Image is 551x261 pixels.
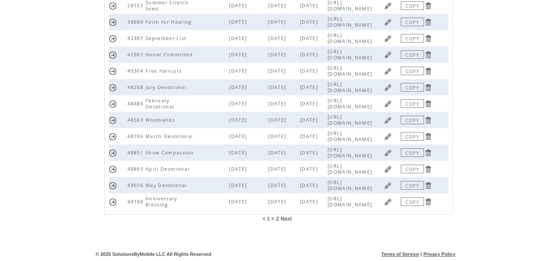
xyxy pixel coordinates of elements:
[109,198,117,206] a: Send this page URL by SMS
[424,2,432,10] a: Click to delete page
[384,34,392,43] a: Click to edit page
[229,166,249,172] span: [DATE]
[145,84,189,90] span: July Devotional
[300,19,320,25] span: [DATE]
[145,182,189,188] span: May Devotional
[145,196,177,208] span: Anniversary Blessing
[268,101,288,107] span: [DATE]
[268,3,288,9] span: [DATE]
[268,117,288,123] span: [DATE]
[328,65,374,77] span: [URL][DOMAIN_NAME]
[268,52,288,58] span: [DATE]
[401,132,424,141] a: COPY
[401,1,424,10] a: COPY
[229,3,249,9] span: [DATE]
[145,52,195,58] span: Honor Committee
[268,166,288,172] span: [DATE]
[109,67,117,75] a: Send this page URL by SMS
[424,165,432,173] a: Click to delete page
[109,149,117,157] a: Send this page URL by SMS
[424,116,432,124] a: Click to delete page
[145,166,192,172] span: April Devotional
[300,101,320,107] span: [DATE]
[424,198,432,206] a: Click to delete page
[328,32,374,44] span: [URL][DOMAIN_NAME]
[229,84,249,90] span: [DATE]
[127,19,145,25] span: 38689
[328,114,374,126] span: [URL][DOMAIN_NAME]
[127,166,145,172] span: 48893
[127,199,145,205] span: 49198
[109,83,117,92] a: Send this page URL by SMS
[300,182,320,188] span: [DATE]
[421,252,422,257] span: |
[229,19,249,25] span: [DATE]
[229,101,249,107] span: [DATE]
[384,149,392,157] a: Click to edit page
[281,216,292,222] a: Next
[109,51,117,59] a: Send this page URL by SMS
[328,130,374,142] span: [URL][DOMAIN_NAME]
[424,34,432,43] a: Click to delete page
[300,150,320,156] span: [DATE]
[401,116,424,124] a: COPY
[401,83,424,92] a: COPY
[229,68,249,74] span: [DATE]
[145,35,189,41] span: September List
[109,34,117,43] a: Send this page URL by SMS
[328,147,374,159] span: [URL][DOMAIN_NAME]
[424,67,432,75] a: Click to delete page
[401,18,424,26] a: COPY
[127,84,145,90] span: 48268
[401,99,424,108] a: COPY
[229,117,249,123] span: [DATE]
[384,198,392,206] a: Click to edit page
[424,51,432,59] a: Click to delete page
[127,133,145,139] span: 48706
[424,132,432,141] a: Click to delete page
[424,83,432,92] a: Click to delete page
[268,84,288,90] span: [DATE]
[423,252,455,257] a: Privacy Policy
[127,182,145,188] span: 49076
[384,132,392,141] a: Click to edit page
[401,67,424,75] a: COPY
[127,117,145,123] span: 48563
[328,98,374,110] span: [URL][DOMAIN_NAME]
[109,100,117,108] a: Send this page URL by SMS
[229,35,249,41] span: [DATE]
[268,68,288,74] span: [DATE]
[401,34,424,43] a: COPY
[276,216,279,222] a: 2
[384,51,392,59] a: Click to edit page
[268,182,288,188] span: [DATE]
[328,196,374,208] span: [URL][DOMAIN_NAME]
[424,149,432,157] a: Click to delete page
[268,199,288,205] span: [DATE]
[263,216,274,222] span: < 1 >
[424,181,432,190] a: Click to delete page
[127,150,145,156] span: 48851
[328,81,374,93] span: [URL][DOMAIN_NAME]
[384,181,392,190] a: Click to edit page
[328,16,374,28] span: [URL][DOMAIN_NAME]
[384,18,392,26] a: Click to edit page
[145,133,195,139] span: March Devotional
[145,117,177,123] span: Woodlands
[268,19,288,25] span: [DATE]
[127,52,145,58] span: 42961
[229,52,249,58] span: [DATE]
[384,2,392,10] a: Click to edit page
[401,181,424,190] a: COPY
[127,35,145,41] span: 42387
[229,133,249,139] span: [DATE]
[145,19,194,25] span: Faith for Healing
[268,133,288,139] span: [DATE]
[268,150,288,156] span: [DATE]
[401,197,424,206] a: COPY
[381,252,419,257] a: Terms of Service
[229,199,249,205] span: [DATE]
[328,163,374,175] span: [URL][DOMAIN_NAME]
[109,18,117,26] a: Send this page URL by SMS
